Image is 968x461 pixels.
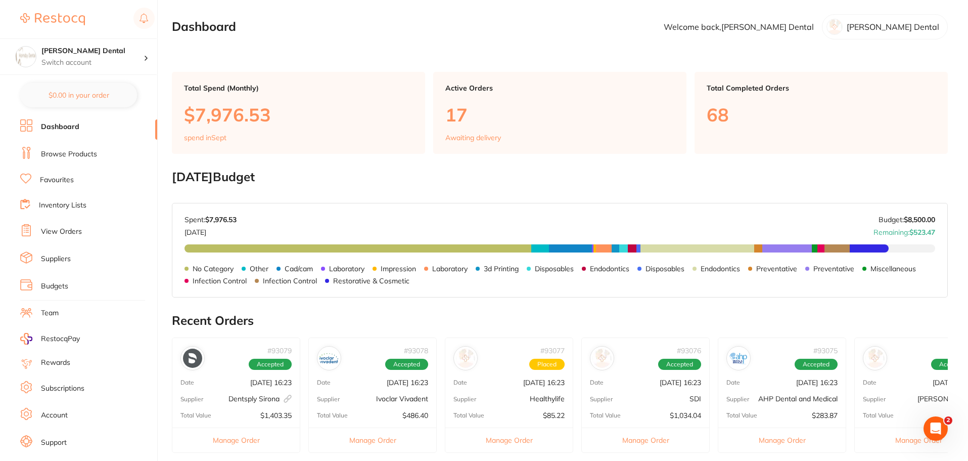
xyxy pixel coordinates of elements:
[263,277,317,285] p: Infection Control
[185,224,237,236] p: [DATE]
[317,412,348,419] p: Total Value
[453,379,467,386] p: Date
[873,224,935,236] p: Remaining:
[41,227,82,237] a: View Orders
[180,396,203,403] p: Supplier
[41,410,68,421] a: Account
[41,334,80,344] span: RestocqPay
[250,265,268,273] p: Other
[813,347,838,355] p: # 93075
[184,134,226,142] p: spend in Sept
[944,416,952,425] span: 2
[20,8,85,31] a: Restocq Logo
[847,22,939,31] p: [PERSON_NAME] Dental
[180,412,211,419] p: Total Value
[41,438,67,448] a: Support
[590,412,621,419] p: Total Value
[453,396,476,403] p: Supplier
[445,134,501,142] p: Awaiting delivery
[317,379,331,386] p: Date
[39,200,86,211] a: Inventory Lists
[695,72,948,154] a: Total Completed Orders68
[432,265,468,273] p: Laboratory
[707,104,936,125] p: 68
[16,47,36,67] img: Hornsby Dental
[592,349,612,368] img: SDI
[172,428,300,452] button: Manage Order
[909,228,935,237] strong: $523.47
[329,265,364,273] p: Laboratory
[180,379,194,386] p: Date
[20,333,32,345] img: RestocqPay
[796,379,838,387] p: [DATE] 16:23
[870,265,916,273] p: Miscellaneous
[185,216,237,224] p: Spent:
[707,84,936,92] p: Total Completed Orders
[184,104,413,125] p: $7,976.53
[535,265,574,273] p: Disposables
[285,265,313,273] p: Cad/cam
[646,265,684,273] p: Disposables
[205,215,237,224] strong: $7,976.53
[863,396,886,403] p: Supplier
[381,265,416,273] p: Impression
[267,347,292,355] p: # 93079
[590,396,613,403] p: Supplier
[590,265,629,273] p: Endodontics
[658,359,701,370] span: Accepted
[172,170,948,184] h2: [DATE] Budget
[758,395,838,403] p: AHP Dental and Medical
[664,22,814,31] p: Welcome back, [PERSON_NAME] Dental
[183,349,202,368] img: Dentsply Sirona
[376,395,428,403] p: Ivoclar Vivadent
[863,379,877,386] p: Date
[20,13,85,25] img: Restocq Logo
[172,72,425,154] a: Total Spend (Monthly)$7,976.53spend inSept
[445,84,674,92] p: Active Orders
[317,396,340,403] p: Supplier
[41,46,144,56] h4: Hornsby Dental
[582,428,709,452] button: Manage Order
[333,277,409,285] p: Restorative & Cosmetic
[385,359,428,370] span: Accepted
[319,349,339,368] img: Ivoclar Vivadent
[660,379,701,387] p: [DATE] 16:23
[40,175,74,185] a: Favourites
[20,83,137,107] button: $0.00 in your order
[309,428,436,452] button: Manage Order
[677,347,701,355] p: # 93076
[172,314,948,328] h2: Recent Orders
[404,347,428,355] p: # 93078
[193,277,247,285] p: Infection Control
[813,265,854,273] p: Preventative
[20,333,80,345] a: RestocqPay
[729,349,748,368] img: AHP Dental and Medical
[41,149,97,159] a: Browse Products
[484,265,519,273] p: 3d Printing
[726,379,740,386] p: Date
[260,411,292,420] p: $1,403.35
[193,265,234,273] p: No Category
[172,20,236,34] h2: Dashboard
[453,412,484,419] p: Total Value
[228,395,292,403] p: Dentsply Sirona
[387,379,428,387] p: [DATE] 16:23
[590,379,604,386] p: Date
[726,412,757,419] p: Total Value
[249,359,292,370] span: Accepted
[701,265,740,273] p: Endodontics
[41,308,59,318] a: Team
[529,359,565,370] span: Placed
[670,411,701,420] p: $1,034.04
[41,122,79,132] a: Dashboard
[543,411,565,420] p: $85.22
[402,411,428,420] p: $486.40
[756,265,797,273] p: Preventative
[879,216,935,224] p: Budget:
[863,412,894,419] p: Total Value
[41,254,71,264] a: Suppliers
[795,359,838,370] span: Accepted
[41,358,70,368] a: Rewards
[250,379,292,387] p: [DATE] 16:23
[726,396,749,403] p: Supplier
